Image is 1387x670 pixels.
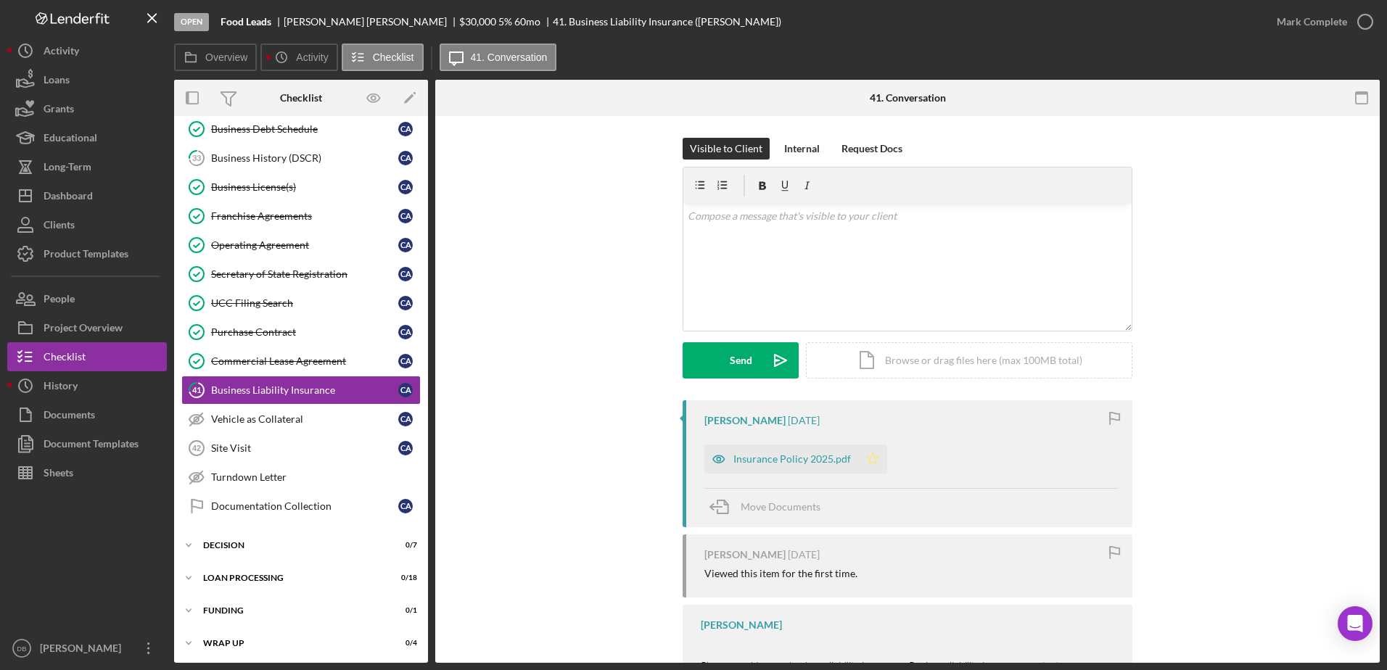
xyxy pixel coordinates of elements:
div: Funding [203,606,381,615]
span: Move Documents [741,500,820,513]
a: Long-Term [7,152,167,181]
a: Business License(s)CA [181,173,421,202]
div: Dashboard [44,181,93,214]
div: Operating Agreement [211,239,398,251]
text: DB [17,645,26,653]
div: Mark Complete [1277,7,1347,36]
a: Secretary of State RegistrationCA [181,260,421,289]
a: 41Business Liability InsuranceCA [181,376,421,405]
button: Move Documents [704,489,835,525]
div: C A [398,209,413,223]
div: Document Templates [44,429,139,462]
div: Secretary of State Registration [211,268,398,280]
button: Mark Complete [1262,7,1380,36]
button: DB[PERSON_NAME] [7,634,167,663]
div: C A [398,238,413,252]
a: Commercial Lease AgreementCA [181,347,421,376]
button: Clients [7,210,167,239]
div: Site Visit [211,442,398,454]
div: Project Overview [44,313,123,346]
a: Documentation CollectionCA [181,492,421,521]
label: 41. Conversation [471,51,548,63]
button: 41. Conversation [440,44,557,71]
div: 0 / 18 [391,574,417,582]
div: Loan Processing [203,574,381,582]
tspan: 42 [192,444,201,452]
div: C A [398,354,413,368]
div: Checklist [280,92,322,104]
div: People [44,284,75,317]
label: Checklist [373,51,414,63]
a: Franchise AgreementsCA [181,202,421,231]
button: Request Docs [834,138,910,160]
button: People [7,284,167,313]
div: Business Debt Schedule [211,123,398,135]
button: Loans [7,65,167,94]
div: Purchase Contract [211,326,398,338]
div: [PERSON_NAME] [PERSON_NAME] [284,16,459,28]
a: 33Business History (DSCR)CA [181,144,421,173]
div: Educational [44,123,97,156]
tspan: 41 [192,385,201,394]
button: Activity [7,36,167,65]
a: Purchase ContractCA [181,318,421,347]
a: Checklist [7,342,167,371]
button: Sheets [7,458,167,487]
button: History [7,371,167,400]
div: 0 / 1 [391,606,417,615]
div: [PERSON_NAME] [704,415,786,426]
div: C A [398,267,413,281]
span: $30,000 [459,15,496,28]
div: UCC Filing Search [211,297,398,309]
div: Activity [44,36,79,69]
div: Internal [784,138,820,160]
button: Visible to Client [683,138,770,160]
a: Turndown Letter [181,463,421,492]
button: Documents [7,400,167,429]
div: Send [730,342,752,379]
div: [PERSON_NAME] [36,634,131,666]
button: Product Templates [7,239,167,268]
div: C A [398,296,413,310]
div: Product Templates [44,239,128,272]
label: Overview [205,51,247,63]
label: Activity [296,51,328,63]
div: C A [398,499,413,513]
div: 60 mo [514,16,540,28]
div: Wrap up [203,639,381,648]
button: Project Overview [7,313,167,342]
div: Insurance Policy 2025.pdf [733,453,851,465]
time: 2025-08-26 16:45 [788,549,820,561]
div: Open [174,13,209,31]
div: Open Intercom Messenger [1338,606,1372,641]
div: C A [398,151,413,165]
div: Viewed this item for the first time. [704,568,857,579]
div: Business License(s) [211,181,398,193]
a: UCC Filing SearchCA [181,289,421,318]
div: C A [398,325,413,339]
a: Operating AgreementCA [181,231,421,260]
b: Food Leads [221,16,271,28]
div: Loans [44,65,70,98]
div: C A [398,441,413,455]
div: Business History (DSCR) [211,152,398,164]
button: Document Templates [7,429,167,458]
button: Checklist [342,44,424,71]
div: Request Docs [841,138,902,160]
div: Long-Term [44,152,91,185]
a: 42Site VisitCA [181,434,421,463]
div: 0 / 4 [391,639,417,648]
button: Insurance Policy 2025.pdf [704,444,887,473]
div: Clients [44,210,75,243]
a: Educational [7,123,167,152]
button: Send [683,342,799,379]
